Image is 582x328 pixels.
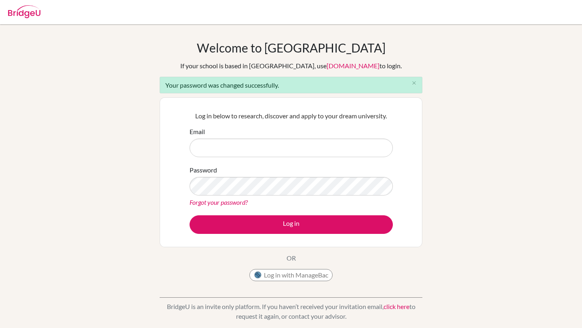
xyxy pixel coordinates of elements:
div: Your password was changed successfully. [160,77,422,93]
p: BridgeU is an invite only platform. If you haven’t received your invitation email, to request it ... [160,302,422,321]
button: Close [406,77,422,89]
div: If your school is based in [GEOGRAPHIC_DATA], use to login. [180,61,402,71]
a: [DOMAIN_NAME] [327,62,380,69]
img: Bridge-U [8,5,40,18]
p: OR [287,253,296,263]
h1: Welcome to [GEOGRAPHIC_DATA] [197,40,386,55]
label: Password [190,165,217,175]
p: Log in below to research, discover and apply to your dream university. [190,111,393,121]
button: Log in [190,215,393,234]
a: Forgot your password? [190,198,248,206]
button: Log in with ManageBac [249,269,333,281]
i: close [411,80,417,86]
a: click here [384,303,409,310]
label: Email [190,127,205,137]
